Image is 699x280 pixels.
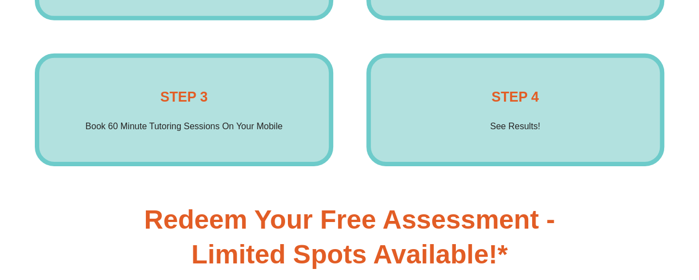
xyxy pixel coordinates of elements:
h4: STEP 4 [491,86,539,108]
h3: Redeem Your Free Assessment - Limited Spots Available!* [35,203,665,272]
h4: STEP 3 [160,86,208,108]
p: See Results! [490,119,540,134]
iframe: Chat Widget [515,155,699,280]
p: Book 60 Minute Tutoring Sessions On Your Mobile [86,119,283,134]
